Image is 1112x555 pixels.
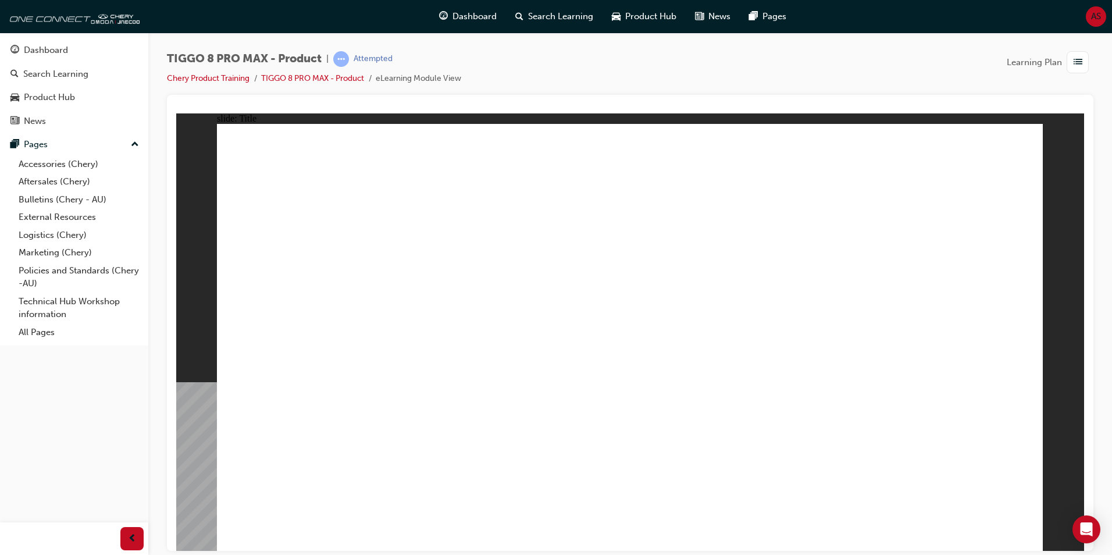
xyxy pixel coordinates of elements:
a: Aftersales (Chery) [14,173,144,191]
span: Pages [762,10,786,23]
a: news-iconNews [686,5,740,29]
a: car-iconProduct Hub [603,5,686,29]
button: DashboardSearch LearningProduct HubNews [5,37,144,134]
span: guage-icon [10,45,19,56]
a: Product Hub [5,87,144,108]
div: Open Intercom Messenger [1072,515,1100,543]
a: guage-iconDashboard [430,5,506,29]
span: guage-icon [439,9,448,24]
a: Dashboard [5,40,144,61]
button: AS [1086,6,1106,27]
a: Policies and Standards (Chery -AU) [14,262,144,293]
span: Search Learning [528,10,593,23]
span: News [708,10,730,23]
span: Product Hub [625,10,676,23]
a: Accessories (Chery) [14,155,144,173]
span: news-icon [695,9,704,24]
a: Bulletins (Chery - AU) [14,191,144,209]
div: Product Hub [24,91,75,104]
a: search-iconSearch Learning [506,5,603,29]
span: news-icon [10,116,19,127]
span: Learning Plan [1007,56,1062,69]
a: All Pages [14,323,144,341]
div: Attempted [354,54,393,65]
button: Learning Plan [1007,51,1093,73]
span: learningRecordVerb_ATTEMPT-icon [333,51,349,67]
div: Pages [24,138,48,151]
a: Search Learning [5,63,144,85]
span: list-icon [1074,55,1082,70]
li: eLearning Module View [376,72,461,86]
button: Pages [5,134,144,155]
a: External Resources [14,208,144,226]
div: Search Learning [23,67,88,81]
a: TIGGO 8 PRO MAX - Product [261,73,364,83]
span: | [326,52,329,66]
span: prev-icon [128,532,137,546]
a: Chery Product Training [167,73,250,83]
span: Dashboard [452,10,497,23]
a: Marketing (Chery) [14,244,144,262]
a: News [5,111,144,132]
a: Logistics (Chery) [14,226,144,244]
a: pages-iconPages [740,5,796,29]
span: car-icon [612,9,621,24]
span: pages-icon [10,140,19,150]
span: pages-icon [749,9,758,24]
span: up-icon [131,137,139,152]
span: search-icon [515,9,523,24]
div: Dashboard [24,44,68,57]
div: News [24,115,46,128]
span: car-icon [10,92,19,103]
span: AS [1091,10,1101,23]
span: search-icon [10,69,19,80]
img: oneconnect [6,5,140,28]
span: TIGGO 8 PRO MAX - Product [167,52,322,66]
a: Technical Hub Workshop information [14,293,144,323]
